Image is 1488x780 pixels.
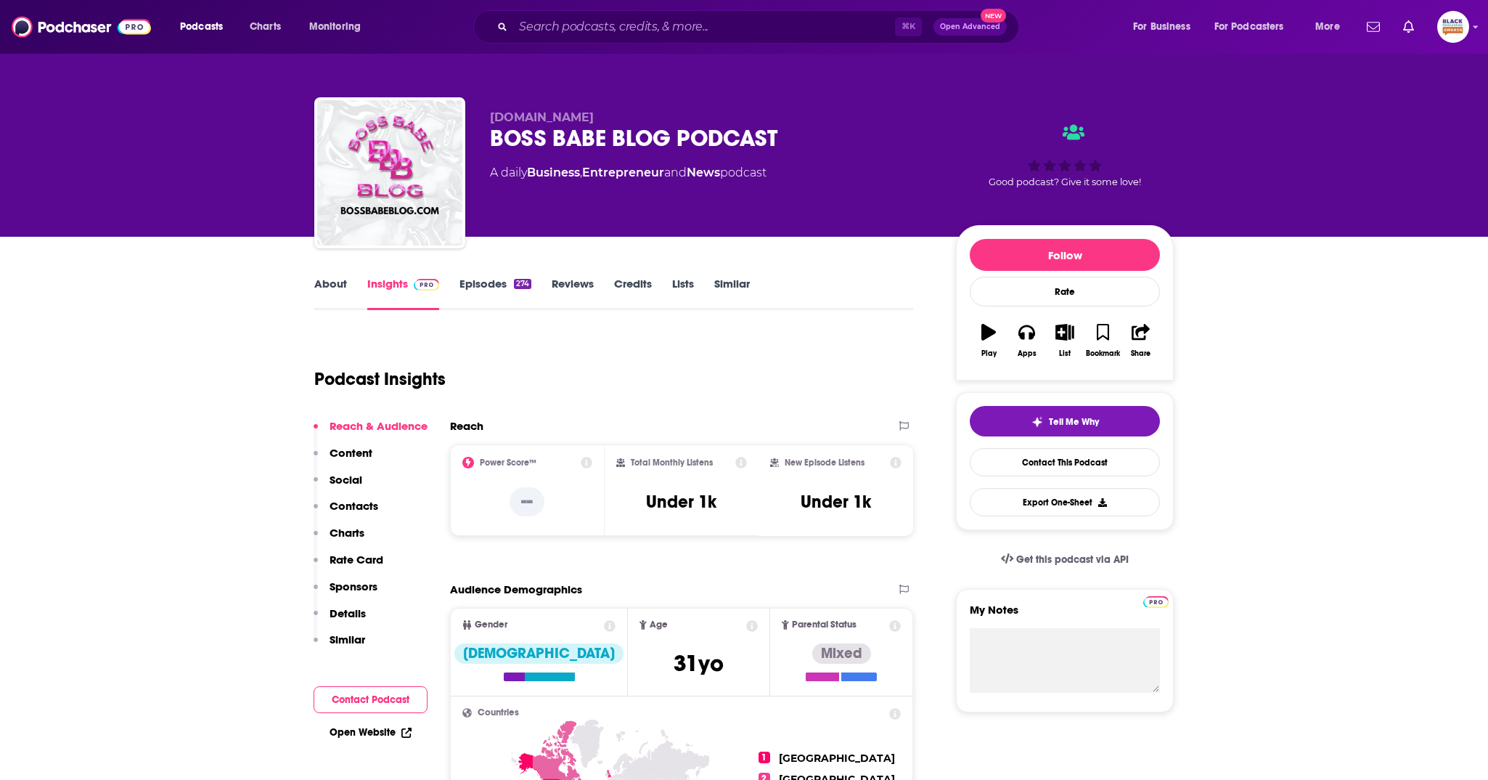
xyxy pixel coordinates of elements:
[314,277,347,310] a: About
[314,419,428,446] button: Reach & Audience
[510,487,544,516] p: --
[672,277,694,310] a: Lists
[478,708,519,718] span: Countries
[631,458,713,468] h2: Total Monthly Listens
[330,726,412,739] a: Open Website
[1214,17,1284,37] span: For Podcasters
[240,15,290,38] a: Charts
[989,176,1141,187] span: Good podcast? Give it some love!
[450,582,582,596] h2: Audience Demographics
[487,10,1033,44] div: Search podcasts, credits, & more...
[475,620,507,630] span: Gender
[513,15,895,38] input: Search podcasts, credits, & more...
[299,15,380,38] button: open menu
[1437,11,1469,43] button: Show profile menu
[895,17,922,36] span: ⌘ K
[314,526,364,553] button: Charts
[1305,15,1358,38] button: open menu
[309,17,361,37] span: Monitoring
[314,633,365,659] button: Similar
[1031,416,1043,428] img: tell me why sparkle
[480,458,536,468] h2: Power Score™
[450,419,483,433] h2: Reach
[1315,17,1340,37] span: More
[1143,596,1169,608] img: Podchaser Pro
[330,633,365,646] p: Similar
[1084,314,1121,367] button: Bookmark
[580,166,582,179] span: ,
[330,419,428,433] p: Reach & Audience
[314,606,366,633] button: Details
[490,164,767,182] div: A daily podcast
[785,458,864,468] h2: New Episode Listens
[314,473,362,500] button: Social
[759,752,770,763] span: 1
[970,277,1160,306] div: Rate
[1397,15,1420,39] a: Show notifications dropdown
[414,279,439,291] img: Podchaser Pro
[490,110,594,124] span: [DOMAIN_NAME]
[314,446,372,473] button: Content
[330,606,366,620] p: Details
[792,620,857,630] span: Parental Status
[970,603,1160,628] label: My Notes
[650,620,668,630] span: Age
[714,277,750,310] a: Similar
[1437,11,1469,43] span: Logged in as blackpodcastingawards
[970,239,1160,271] button: Follow
[970,314,1007,367] button: Play
[12,13,151,41] img: Podchaser - Follow, Share and Rate Podcasts
[1122,314,1160,367] button: Share
[250,17,281,37] span: Charts
[1131,349,1150,358] div: Share
[779,752,895,765] span: [GEOGRAPHIC_DATA]
[330,446,372,460] p: Content
[330,580,377,593] p: Sponsors
[1059,349,1071,358] div: List
[330,473,362,487] p: Social
[1049,416,1099,428] span: Tell Me Why
[514,279,531,289] div: 274
[674,649,724,678] span: 31 yo
[330,553,383,566] p: Rate Card
[687,166,720,179] a: News
[314,686,428,713] button: Contact Podcast
[1437,11,1469,43] img: User Profile
[314,499,378,526] button: Contacts
[582,166,664,179] a: Entrepreneur
[527,166,580,179] a: Business
[459,277,531,310] a: Episodes274
[330,526,364,540] p: Charts
[1086,349,1120,358] div: Bookmark
[317,100,462,245] a: BOSS BABE BLOG PODCAST
[970,406,1160,436] button: tell me why sparkleTell Me Why
[812,643,871,664] div: Mixed
[801,491,871,513] h3: Under 1k
[1018,349,1037,358] div: Apps
[552,277,594,310] a: Reviews
[314,553,383,580] button: Rate Card
[1205,15,1305,38] button: open menu
[664,166,687,179] span: and
[981,9,1007,23] span: New
[970,488,1160,516] button: Export One-Sheet
[314,580,377,606] button: Sponsors
[170,15,242,38] button: open menu
[956,110,1174,200] div: Good podcast? Give it some love!
[614,277,652,310] a: Credits
[1123,15,1209,38] button: open menu
[970,448,1160,476] a: Contact This Podcast
[981,349,997,358] div: Play
[1016,553,1129,566] span: Get this podcast via API
[989,542,1140,577] a: Get this podcast via API
[933,18,1007,36] button: Open AdvancedNew
[1046,314,1084,367] button: List
[1143,594,1169,608] a: Pro website
[314,368,446,390] h1: Podcast Insights
[1007,314,1045,367] button: Apps
[454,643,624,664] div: [DEMOGRAPHIC_DATA]
[1361,15,1386,39] a: Show notifications dropdown
[180,17,223,37] span: Podcasts
[330,499,378,513] p: Contacts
